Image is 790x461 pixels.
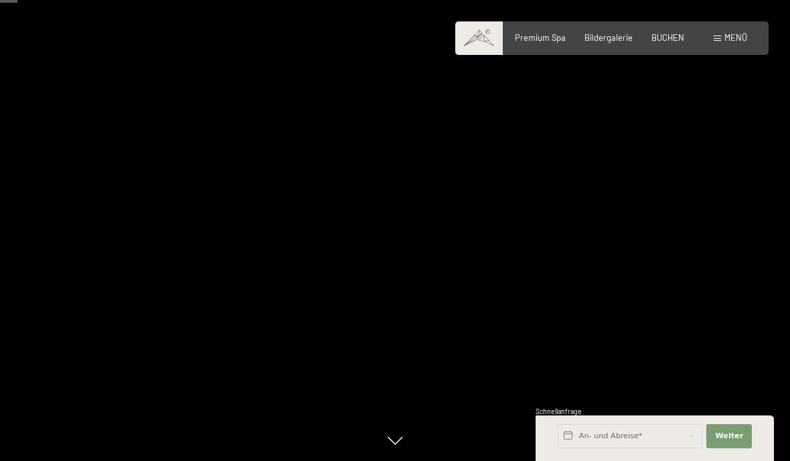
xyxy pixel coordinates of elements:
span: Weiter [715,431,743,442]
button: Weiter [706,424,752,448]
span: Menü [724,32,747,43]
a: BUCHEN [651,32,684,43]
span: Schnellanfrage [536,407,582,415]
a: Bildergalerie [584,32,633,43]
a: Premium Spa [515,32,566,43]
